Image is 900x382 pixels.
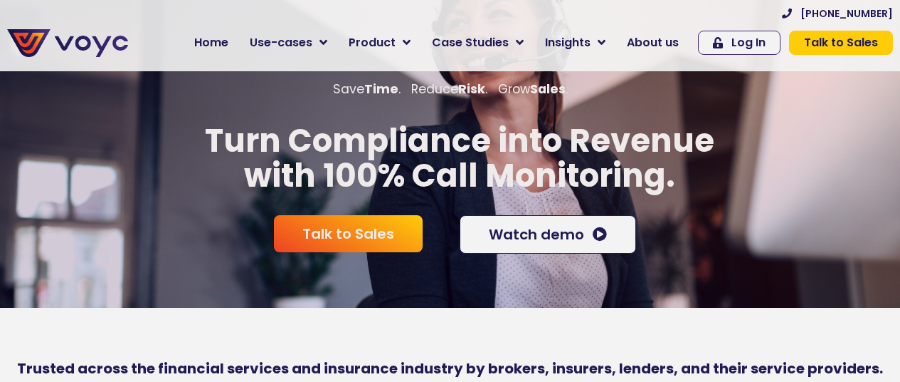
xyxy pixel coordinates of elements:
b: Sales [530,81,566,98]
b: Risk [458,81,485,98]
a: About us [616,29,689,57]
span: Use-cases [250,34,312,51]
a: Case Studies [421,29,534,57]
a: Use-cases [239,29,338,57]
span: Talk to Sales [302,227,394,241]
a: Log In [698,31,780,55]
span: Case Studies [432,34,509,51]
a: [PHONE_NUMBER] [782,9,893,19]
b: Time [364,81,398,98]
a: Talk to Sales [274,215,423,252]
a: Watch demo [460,215,636,254]
a: Talk to Sales [789,31,893,55]
a: Home [184,29,239,57]
span: Product [349,34,396,51]
span: Home [194,34,228,51]
a: Insights [534,29,616,57]
b: Trusted across the financial services and insurance industry by brokers, insurers, lenders, and t... [17,358,883,378]
span: [PHONE_NUMBER] [800,9,893,19]
img: voyc-full-logo [7,29,128,57]
span: Insights [545,34,591,51]
span: Watch demo [489,227,584,242]
span: Log In [731,37,766,48]
span: Talk to Sales [804,37,878,48]
span: About us [627,34,679,51]
a: Product [338,29,421,57]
